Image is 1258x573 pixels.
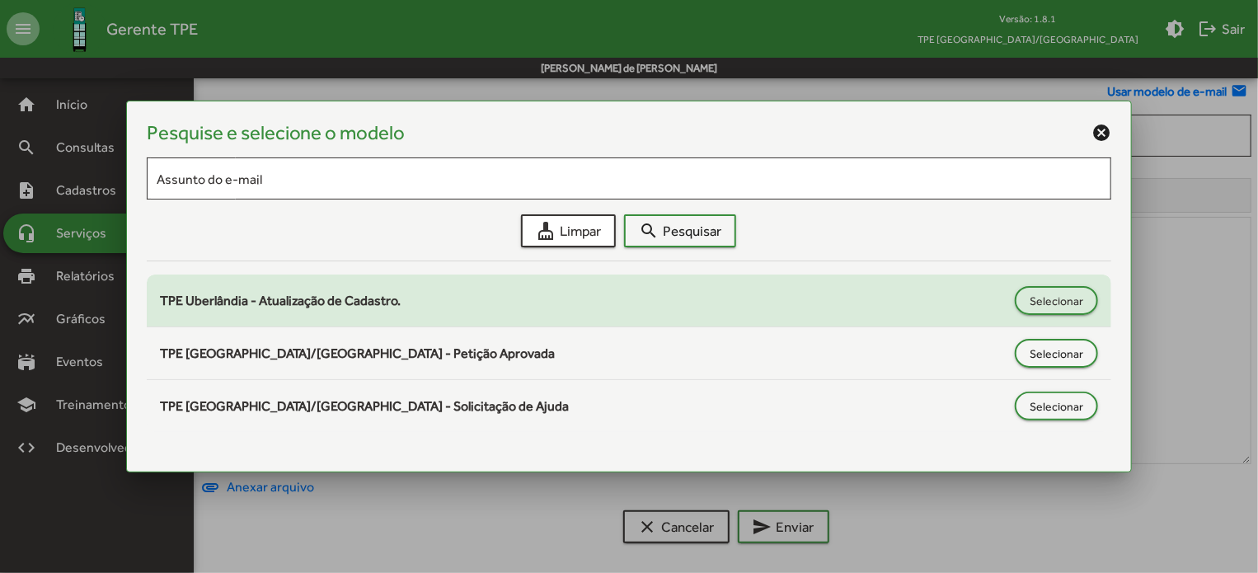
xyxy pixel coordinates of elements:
h4: Pesquise e selecione o modelo [147,121,406,145]
span: Pesquisar [639,216,721,246]
button: Selecionar [1015,392,1098,420]
button: Selecionar [1015,286,1098,315]
span: Selecionar [1030,392,1083,421]
span: Selecionar [1030,286,1083,316]
mat-icon: cancel [1091,123,1111,143]
button: Pesquisar [624,214,736,247]
mat-icon: cleaning_services [536,221,556,241]
span: Selecionar [1030,339,1083,369]
span: TPE [GEOGRAPHIC_DATA]/[GEOGRAPHIC_DATA] - Solicitação de Ajuda [160,398,570,414]
mat-icon: search [639,221,659,241]
span: Limpar [536,216,601,246]
button: Limpar [521,214,616,247]
button: Selecionar [1015,339,1098,368]
span: TPE Uberlândia - Atualização de Cadastro. [160,293,401,308]
span: TPE [GEOGRAPHIC_DATA]/[GEOGRAPHIC_DATA] - Petição Aprovada [160,345,556,361]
